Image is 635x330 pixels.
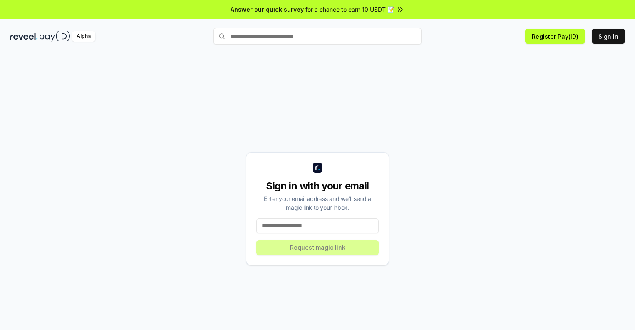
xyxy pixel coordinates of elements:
img: reveel_dark [10,31,38,42]
img: logo_small [313,163,322,173]
img: pay_id [40,31,70,42]
div: Sign in with your email [256,179,379,193]
button: Sign In [592,29,625,44]
div: Alpha [72,31,95,42]
div: Enter your email address and we’ll send a magic link to your inbox. [256,194,379,212]
button: Register Pay(ID) [525,29,585,44]
span: Answer our quick survey [231,5,304,14]
span: for a chance to earn 10 USDT 📝 [305,5,394,14]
